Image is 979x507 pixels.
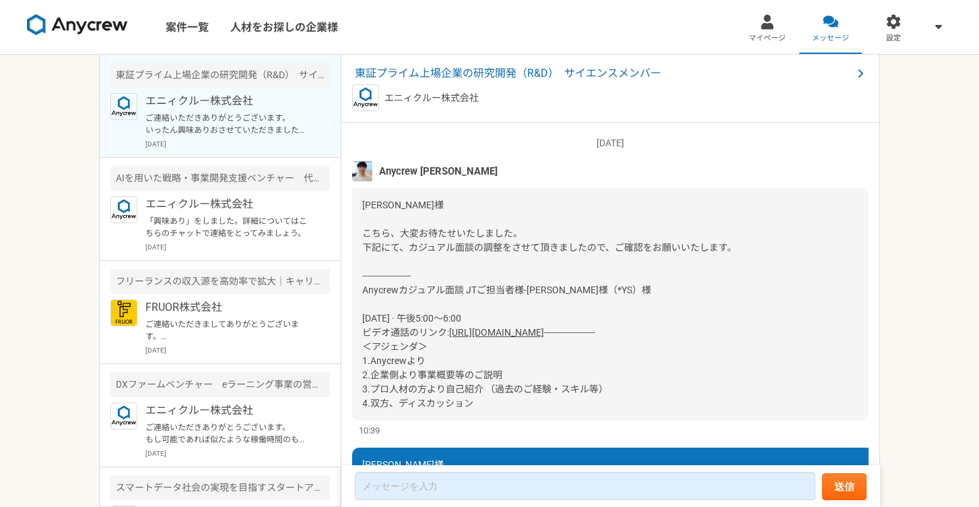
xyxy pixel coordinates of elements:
p: エニィクルー株式会社 [145,196,312,212]
p: [DATE] [145,242,330,252]
img: logo_text_blue_01.png [110,93,137,120]
div: 東証プライム上場企業の研究開発（R&D） サイエンスメンバー [110,63,330,88]
p: 「興味あり」をしました。詳細についてはこちらのチャットで連絡をとってみましょう。 [145,215,312,239]
span: 東証プライム上場企業の研究開発（R&D） サイエンスメンバー [355,65,852,82]
img: logo_text_blue_01.png [110,402,137,429]
img: FRUOR%E3%83%AD%E3%82%B3%E3%82%99.png [110,299,137,326]
p: エニィクルー株式会社 [145,93,312,109]
span: マイページ [749,33,786,44]
p: ご連絡いただきありがとうございます。 もし可能であれば似たような稼働時間のものがあればご案内いただけますと幸いです。 何卒宜しくお願い申し上げます。 [145,421,312,446]
img: %E3%83%95%E3%82%9A%E3%83%AD%E3%83%95%E3%82%A3%E3%83%BC%E3%83%AB%E7%94%BB%E5%83%8F%E3%81%AE%E3%82%... [352,161,372,181]
div: DXファームベンチャー eラーニング事業の営業業務（講師の獲得や稼働サポート） [110,372,330,397]
p: [DATE] [352,136,869,150]
p: FRUOR株式会社 [145,299,312,316]
span: 10:39 [359,424,380,437]
p: ご連絡いただきましてありがとうございます。 キャリアアドバイザーの資格を持っていないのですが、業務可能でしょうか？ 顧客折衝の経験は積んでおり、クライアントの希望に寄り添った提案はできると考えて... [145,318,312,342]
div: AIを用いた戦略・事業開発支援ベンチャー 代表のメンター（業務コンサルタント） [110,166,330,191]
a: [URL][DOMAIN_NAME] [449,327,544,338]
p: エニィクルー株式会社 [145,402,312,419]
div: スマートデータ社会の実現を目指すスタートアップ カスタマーサクセス [110,475,330,500]
img: logo_text_blue_01.png [110,196,137,223]
p: [DATE] [145,345,330,355]
p: ご連絡いただきありがとうございます。 いったん興味ありおさせていただきました。 よろしくお願い申し上げます。 [145,112,312,136]
p: エニィクルー株式会社 [384,91,479,105]
span: ------------------- ＜アジェンダ＞ 1.Anycrewより 2.企業側より事業概要等のご説明 3.プロ人材の方より自己紹介 （過去のご経験・スキル等） 4.双方、ディスカッション [362,327,608,409]
div: フリーランスの収入源を高効率で拡大｜キャリアアドバイザー（完全リモート） [110,269,330,294]
span: Anycrew [PERSON_NAME] [379,164,498,179]
p: [DATE] [145,139,330,149]
button: 送信 [822,473,867,500]
img: 8DqYSo04kwAAAAASUVORK5CYII= [27,14,128,36]
p: [DATE] [145,448,330,458]
span: メッセージ [812,33,849,44]
span: 設定 [886,33,901,44]
span: [PERSON_NAME]様 こちら、大変お待たせいたしました。 下記にて、カジュアル面談の調整をさせて頂きましたので、ご確認をお願いいたします。 ------------------ Anyc... [362,200,737,338]
img: logo_text_blue_01.png [352,84,379,111]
